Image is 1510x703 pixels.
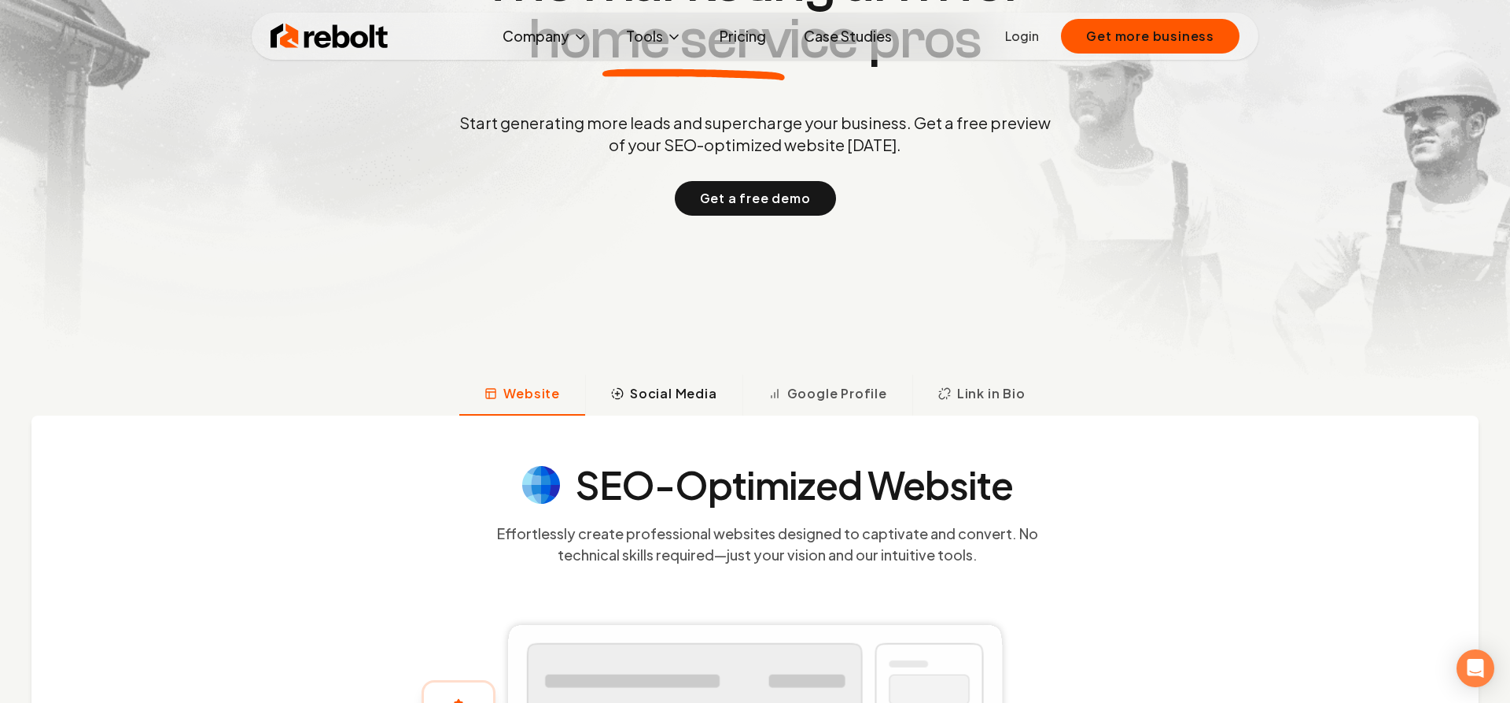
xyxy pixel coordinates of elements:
[707,20,779,52] a: Pricing
[503,384,560,403] span: Website
[787,384,887,403] span: Google Profile
[459,375,585,416] button: Website
[490,20,601,52] button: Company
[742,375,912,416] button: Google Profile
[585,375,742,416] button: Social Media
[1061,19,1239,54] button: Get more business
[576,466,1013,504] h4: SEO-Optimized Website
[675,181,836,216] button: Get a free demo
[271,20,389,52] img: Rebolt Logo
[1457,649,1494,687] div: Open Intercom Messenger
[528,11,858,68] span: home service
[957,384,1026,403] span: Link in Bio
[791,20,904,52] a: Case Studies
[630,384,717,403] span: Social Media
[456,112,1054,156] p: Start generating more leads and supercharge your business. Get a free preview of your SEO-optimiz...
[912,375,1051,416] button: Link in Bio
[1005,27,1039,46] a: Login
[613,20,694,52] button: Tools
